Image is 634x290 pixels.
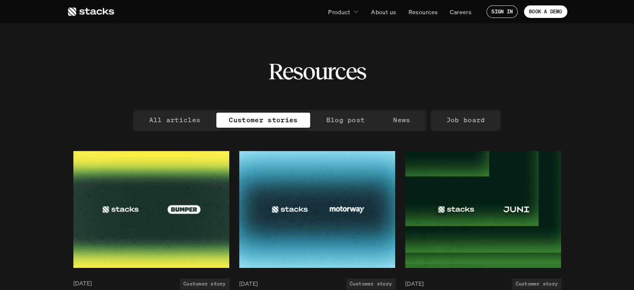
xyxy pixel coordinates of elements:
[73,280,92,287] p: [DATE]
[486,5,518,18] a: SIGN IN
[268,58,366,84] h2: Resources
[239,280,258,287] p: [DATE]
[313,113,377,128] a: Blog post
[326,114,365,126] p: Blog post
[405,151,561,268] img: Teal Flower
[405,280,424,287] p: [DATE]
[328,8,350,16] p: Product
[393,114,410,126] p: News
[434,113,498,128] a: Job board
[239,278,395,289] a: [DATE]Customer story
[446,114,485,126] p: Job board
[491,9,513,15] p: SIGN IN
[450,8,471,16] p: Careers
[445,4,476,19] a: Careers
[405,278,561,289] a: [DATE]Customer story
[229,114,298,126] p: Customer stories
[403,4,443,19] a: Resources
[349,281,391,287] h2: Customer story
[515,281,557,287] h2: Customer story
[149,114,200,126] p: All articles
[125,38,161,44] a: Privacy Policy
[183,281,226,287] h2: Customer story
[366,4,401,19] a: About us
[524,5,567,18] a: BOOK A DEMO
[529,9,562,15] p: BOOK A DEMO
[408,8,438,16] p: Resources
[381,113,423,128] a: News
[216,113,310,128] a: Customer stories
[136,113,213,128] a: All articles
[73,278,229,289] a: [DATE]Customer story
[371,8,396,16] p: About us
